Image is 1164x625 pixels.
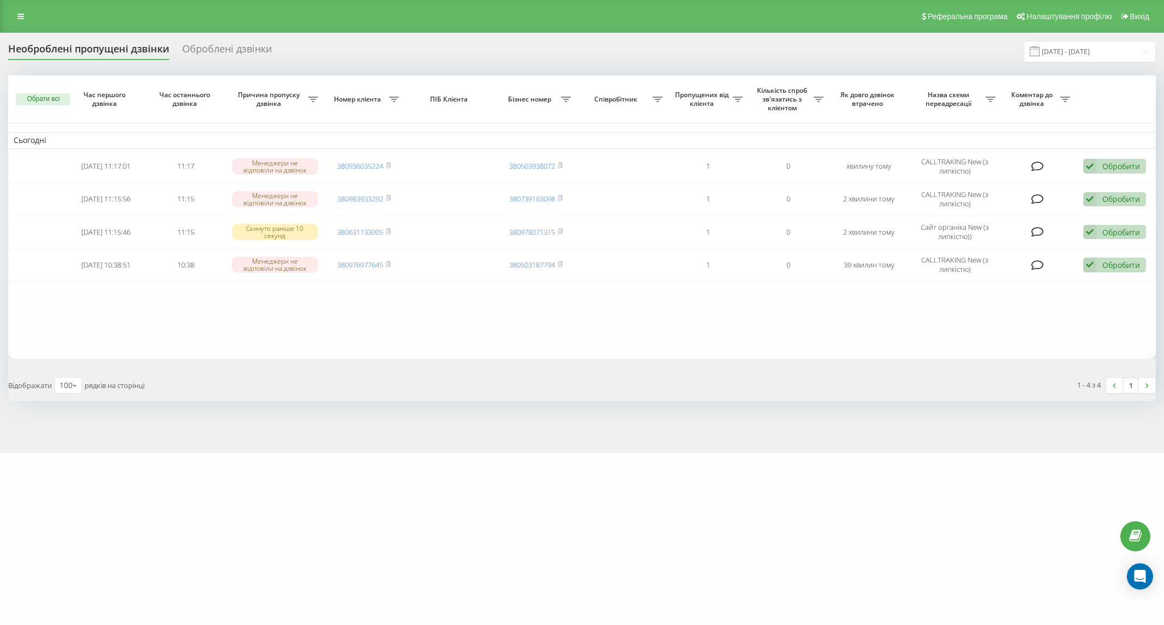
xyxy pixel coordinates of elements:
[673,91,733,108] span: Пропущених від клієнта
[182,43,272,60] div: Оброблені дзвінки
[909,184,1001,215] td: CALLTRAKING New (з липкістю)
[1123,378,1139,393] a: 1
[1026,12,1112,21] span: Налаштування профілю
[502,95,561,104] span: Бізнес номер
[748,249,828,280] td: 0
[509,194,555,204] a: 380739163098
[232,91,309,108] span: Причина пропуску дзвінка
[414,95,486,104] span: ПІБ Клієнта
[1130,12,1149,21] span: Вихід
[65,217,146,247] td: [DATE] 11:15:46
[8,132,1156,148] td: Сьогодні
[337,260,383,270] a: 380976977645
[754,86,813,112] span: Кількість спроб зв'язатись з клієнтом
[582,95,653,104] span: Співробітник
[829,184,909,215] td: 2 хвилини тому
[155,91,217,108] span: Час останнього дзвінка
[146,184,226,215] td: 11:15
[232,191,318,207] div: Менеджери не відповіли на дзвінок
[748,151,828,182] td: 0
[838,91,900,108] span: Як довго дзвінок втрачено
[829,217,909,247] td: 2 хвилини тому
[65,184,146,215] td: [DATE] 11:15:56
[146,151,226,182] td: 11:17
[232,224,318,240] div: Скинуто раніше 10 секунд
[668,217,748,247] td: 1
[1102,194,1140,204] div: Обробити
[1102,260,1140,270] div: Обробити
[1102,161,1140,171] div: Обробити
[232,158,318,175] div: Менеджери не відповіли на дзвінок
[668,184,748,215] td: 1
[85,380,145,390] span: рядків на сторінці
[59,380,73,391] div: 100
[8,380,52,390] span: Відображати
[146,249,226,280] td: 10:38
[1077,379,1101,390] div: 1 - 4 з 4
[829,249,909,280] td: 39 хвилин тому
[915,91,986,108] span: Назва схеми переадресації
[329,95,389,104] span: Номер клієнта
[337,227,383,237] a: 380631133005
[146,217,226,247] td: 11:15
[232,257,318,273] div: Менеджери не відповіли на дзвінок
[748,217,828,247] td: 0
[748,184,828,215] td: 0
[509,227,555,237] a: 380978071315
[1127,563,1153,590] div: Open Intercom Messenger
[1102,227,1140,237] div: Обробити
[337,194,383,204] a: 380983933292
[909,151,1001,182] td: CALLTRAKING New (з липкістю)
[509,161,555,171] a: 380503938072
[16,93,70,105] button: Обрати всі
[1006,91,1060,108] span: Коментар до дзвінка
[668,151,748,182] td: 1
[75,91,137,108] span: Час першого дзвінка
[668,249,748,280] td: 1
[65,249,146,280] td: [DATE] 10:38:51
[829,151,909,182] td: хвилину тому
[909,249,1001,280] td: CALLTRAKING New (з липкістю)
[8,43,169,60] div: Необроблені пропущені дзвінки
[337,161,383,171] a: 380936035224
[65,151,146,182] td: [DATE] 11:17:01
[909,217,1001,247] td: Сайт органіка New (з липкістю))
[928,12,1008,21] span: Реферальна програма
[509,260,555,270] a: 380503187794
